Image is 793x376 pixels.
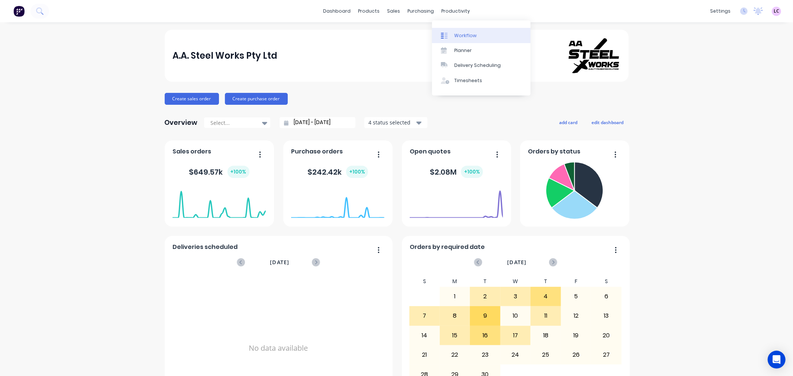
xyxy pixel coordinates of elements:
[501,326,531,345] div: 17
[354,6,383,17] div: products
[440,307,470,325] div: 8
[768,351,786,369] div: Open Intercom Messenger
[470,276,500,287] div: T
[591,326,621,345] div: 20
[470,346,500,364] div: 23
[440,326,470,345] div: 15
[410,147,451,156] span: Open quotes
[561,346,591,364] div: 26
[165,93,219,105] button: Create sales order
[591,276,622,287] div: S
[470,287,500,306] div: 2
[454,77,482,84] div: Timesheets
[270,258,289,266] span: [DATE]
[189,166,249,178] div: $ 649.57k
[561,276,591,287] div: F
[432,28,531,43] a: Workflow
[774,8,779,14] span: LC
[410,243,485,252] span: Orders by required date
[438,6,474,17] div: productivity
[470,307,500,325] div: 9
[13,6,25,17] img: Factory
[173,48,277,63] div: A.A. Steel Works Pty Ltd
[165,115,198,130] div: Overview
[591,287,621,306] div: 6
[561,287,591,306] div: 5
[591,307,621,325] div: 13
[591,346,621,364] div: 27
[531,276,561,287] div: T
[501,307,531,325] div: 10
[531,346,561,364] div: 25
[454,32,477,39] div: Workflow
[587,117,629,127] button: edit dashboard
[291,147,343,156] span: Purchase orders
[410,326,439,345] div: 14
[368,119,415,126] div: 4 status selected
[430,166,483,178] div: $ 2.08M
[383,6,404,17] div: sales
[531,326,561,345] div: 18
[432,43,531,58] a: Planner
[561,326,591,345] div: 19
[410,307,439,325] div: 7
[432,73,531,88] a: Timesheets
[461,166,483,178] div: + 100 %
[454,62,501,69] div: Delivery Scheduling
[440,287,470,306] div: 1
[440,276,470,287] div: M
[364,117,428,128] button: 4 status selected
[404,6,438,17] div: purchasing
[528,147,580,156] span: Orders by status
[500,276,531,287] div: W
[409,276,440,287] div: S
[173,147,211,156] span: Sales orders
[531,287,561,306] div: 4
[454,47,472,54] div: Planner
[561,307,591,325] div: 12
[501,287,531,306] div: 3
[568,38,620,74] img: A.A. Steel Works Pty Ltd
[319,6,354,17] a: dashboard
[507,258,526,266] span: [DATE]
[225,93,288,105] button: Create purchase order
[346,166,368,178] div: + 100 %
[228,166,249,178] div: + 100 %
[470,326,500,345] div: 16
[531,307,561,325] div: 11
[410,346,439,364] div: 21
[501,346,531,364] div: 24
[706,6,734,17] div: settings
[432,58,531,73] a: Delivery Scheduling
[555,117,583,127] button: add card
[307,166,368,178] div: $ 242.42k
[440,346,470,364] div: 22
